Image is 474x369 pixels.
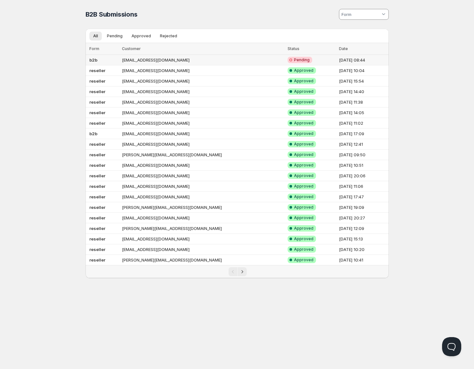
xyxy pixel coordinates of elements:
[120,129,286,139] td: [EMAIL_ADDRESS][DOMAIN_NAME]
[120,118,286,129] td: [EMAIL_ADDRESS][DOMAIN_NAME]
[294,142,313,147] span: Approved
[337,192,388,202] td: [DATE] 17:47
[120,171,286,181] td: [EMAIL_ADDRESS][DOMAIN_NAME]
[294,110,313,115] span: Approved
[337,55,388,65] td: [DATE] 08:44
[294,247,313,252] span: Approved
[120,76,286,86] td: [EMAIL_ADDRESS][DOMAIN_NAME]
[294,194,313,199] span: Approved
[89,163,105,168] b: reseller
[337,223,388,234] td: [DATE] 12:09
[120,97,286,107] td: [EMAIL_ADDRESS][DOMAIN_NAME]
[120,202,286,213] td: [PERSON_NAME][EMAIL_ADDRESS][DOMAIN_NAME]
[294,226,313,231] span: Approved
[294,57,310,63] span: Pending
[294,184,313,189] span: Approved
[120,223,286,234] td: [PERSON_NAME][EMAIL_ADDRESS][DOMAIN_NAME]
[288,46,299,51] span: Status
[89,57,97,63] b: b2b
[120,234,286,244] td: [EMAIL_ADDRESS][DOMAIN_NAME]
[120,213,286,223] td: [EMAIL_ADDRESS][DOMAIN_NAME]
[89,68,105,73] b: reseller
[89,236,105,241] b: reseller
[294,215,313,220] span: Approved
[120,192,286,202] td: [EMAIL_ADDRESS][DOMAIN_NAME]
[337,150,388,160] td: [DATE] 09:50
[89,257,105,262] b: reseller
[120,65,286,76] td: [EMAIL_ADDRESS][DOMAIN_NAME]
[120,160,286,171] td: [EMAIL_ADDRESS][DOMAIN_NAME]
[86,11,138,18] span: B2B Submissions
[89,121,105,126] b: reseller
[89,194,105,199] b: reseller
[120,181,286,192] td: [EMAIL_ADDRESS][DOMAIN_NAME]
[294,152,313,157] span: Approved
[89,205,105,210] b: reseller
[337,86,388,97] td: [DATE] 14:40
[337,76,388,86] td: [DATE] 15:54
[337,255,388,265] td: [DATE] 10:41
[132,33,151,39] span: Approved
[294,163,313,168] span: Approved
[238,267,247,276] button: Next
[89,142,105,147] b: reseller
[89,215,105,220] b: reseller
[337,65,388,76] td: [DATE] 10:04
[294,131,313,136] span: Approved
[107,33,123,39] span: Pending
[89,110,105,115] b: reseller
[89,100,105,105] b: reseller
[337,129,388,139] td: [DATE] 17:09
[442,337,461,356] iframe: Help Scout Beacon - Open
[294,121,313,126] span: Approved
[294,78,313,84] span: Approved
[89,152,105,157] b: reseller
[337,160,388,171] td: [DATE] 10:51
[120,139,286,150] td: [EMAIL_ADDRESS][DOMAIN_NAME]
[337,97,388,107] td: [DATE] 11:38
[89,173,105,178] b: reseller
[160,33,177,39] span: Rejected
[294,173,313,178] span: Approved
[89,184,105,189] b: reseller
[120,55,286,65] td: [EMAIL_ADDRESS][DOMAIN_NAME]
[337,244,388,255] td: [DATE] 10:20
[337,202,388,213] td: [DATE] 19:09
[89,226,105,231] b: reseller
[337,181,388,192] td: [DATE] 11:06
[120,86,286,97] td: [EMAIL_ADDRESS][DOMAIN_NAME]
[89,78,105,84] b: reseller
[337,118,388,129] td: [DATE] 11:02
[294,205,313,210] span: Approved
[86,265,389,278] nav: Pagination
[294,68,313,73] span: Approved
[93,33,98,39] span: All
[337,171,388,181] td: [DATE] 20:06
[294,89,313,94] span: Approved
[337,213,388,223] td: [DATE] 20:27
[337,107,388,118] td: [DATE] 14:05
[341,9,380,19] input: Form
[337,234,388,244] td: [DATE] 15:13
[120,107,286,118] td: [EMAIL_ADDRESS][DOMAIN_NAME]
[89,89,105,94] b: reseller
[294,257,313,262] span: Approved
[89,46,99,51] span: Form
[122,46,141,51] span: Customer
[120,150,286,160] td: [PERSON_NAME][EMAIL_ADDRESS][DOMAIN_NAME]
[89,247,105,252] b: reseller
[294,100,313,105] span: Approved
[120,244,286,255] td: [EMAIL_ADDRESS][DOMAIN_NAME]
[294,236,313,241] span: Approved
[120,255,286,265] td: [PERSON_NAME][EMAIL_ADDRESS][DOMAIN_NAME]
[89,131,97,136] b: b2b
[337,139,388,150] td: [DATE] 12:41
[339,46,348,51] span: Date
